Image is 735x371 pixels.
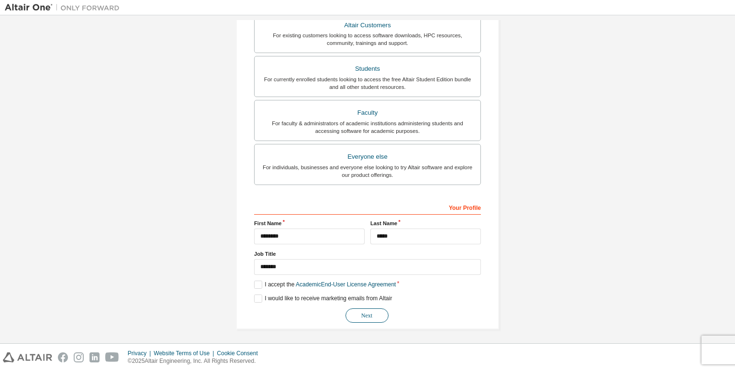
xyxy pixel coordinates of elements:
img: linkedin.svg [89,352,100,362]
img: altair_logo.svg [3,352,52,362]
img: Altair One [5,3,124,12]
div: For faculty & administrators of academic institutions administering students and accessing softwa... [260,120,475,135]
label: Last Name [370,219,481,227]
div: Website Terms of Use [154,349,217,357]
div: Privacy [128,349,154,357]
div: Students [260,62,475,76]
div: Cookie Consent [217,349,263,357]
p: © 2025 Altair Engineering, Inc. All Rights Reserved. [128,357,264,365]
img: youtube.svg [105,352,119,362]
div: For existing customers looking to access software downloads, HPC resources, community, trainings ... [260,32,475,47]
label: I would like to receive marketing emails from Altair [254,295,392,303]
div: For individuals, businesses and everyone else looking to try Altair software and explore our prod... [260,164,475,179]
div: Your Profile [254,199,481,215]
label: I accept the [254,281,396,289]
div: Everyone else [260,150,475,164]
label: First Name [254,219,365,227]
div: Faculty [260,106,475,120]
div: Altair Customers [260,19,475,32]
div: For currently enrolled students looking to access the free Altair Student Edition bundle and all ... [260,76,475,91]
label: Job Title [254,250,481,258]
button: Next [345,308,389,323]
a: Academic End-User License Agreement [296,281,396,288]
img: facebook.svg [58,352,68,362]
img: instagram.svg [74,352,84,362]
